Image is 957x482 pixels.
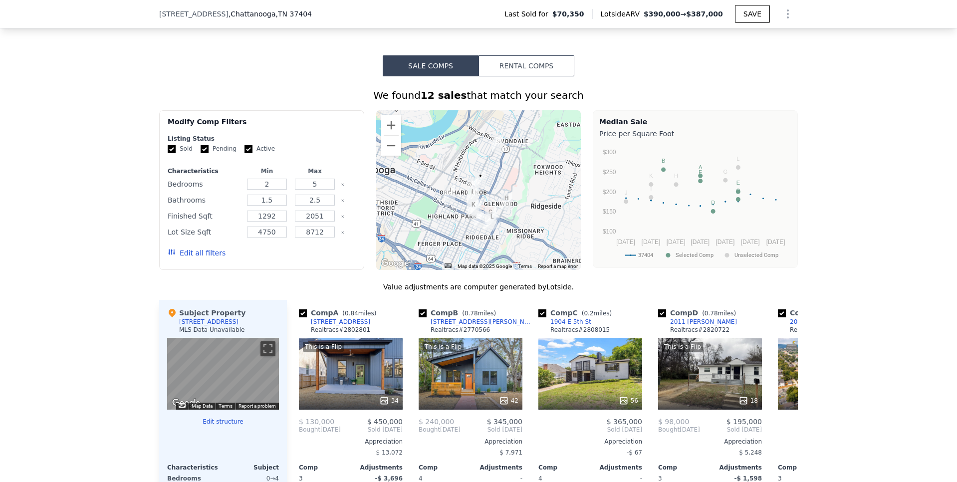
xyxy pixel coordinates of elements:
[467,187,478,204] div: 1915 Oak St
[550,318,591,326] div: 1904 E 5th St
[705,310,718,317] span: 0.78
[379,257,412,270] img: Google
[538,426,642,434] span: Sold [DATE]
[419,475,423,482] span: 4
[487,418,522,426] span: $ 345,000
[658,426,700,434] div: [DATE]
[168,209,241,223] div: Finished Sqft
[444,185,455,202] div: 1500 Duncan Ave
[299,426,341,434] div: [DATE]
[201,145,237,153] label: Pending
[518,263,532,269] a: Terms (opens in new tab)
[778,308,855,318] div: Comp E
[465,310,478,317] span: 0.78
[461,426,522,434] span: Sold [DATE]
[538,308,616,318] div: Comp C
[168,248,226,258] button: Edit all filters
[168,117,356,135] div: Modify Comp Filters
[423,342,464,352] div: This is a Flip
[311,326,370,334] div: Realtracs # 2802801
[538,464,590,472] div: Comp
[170,397,203,410] img: Google
[299,418,334,426] span: $ 130,000
[691,239,710,245] text: [DATE]
[168,145,193,153] label: Sold
[644,10,681,18] span: $390,000
[419,464,471,472] div: Comp
[341,426,403,434] span: Sold [DATE]
[345,310,358,317] span: 0.84
[201,145,209,153] input: Pending
[638,252,653,258] text: 37404
[625,190,628,196] text: J
[658,438,762,446] div: Appreciation
[168,177,241,191] div: Bedrooms
[299,308,380,318] div: Comp A
[419,418,454,426] span: $ 240,000
[381,115,401,135] button: Zoom in
[223,464,279,472] div: Subject
[658,418,689,426] span: $ 98,000
[299,438,403,446] div: Appreciation
[375,475,403,482] span: -$ 3,696
[790,326,849,334] div: Realtracs # 2908593
[170,397,203,410] a: Open this area in Google Maps (opens a new window)
[603,228,616,235] text: $100
[467,195,478,212] div: 2008 Duncan Ave
[499,449,522,456] span: $ 7,971
[419,426,461,434] div: [DATE]
[778,318,870,326] a: 2008 [PERSON_NAME] Ave
[159,88,798,102] div: We found that match your search
[716,239,735,245] text: [DATE]
[167,308,245,318] div: Subject Property
[778,426,882,434] span: Sold [DATE]
[303,342,344,352] div: This is a Flip
[167,338,279,410] div: Map
[367,418,403,426] span: $ 450,000
[419,426,440,434] span: Bought
[778,438,882,446] div: Appreciation
[239,403,276,409] a: Report a problem
[627,449,642,456] span: -$ 67
[700,426,762,434] span: Sold [DATE]
[603,149,616,156] text: $300
[458,310,500,317] span: ( miles)
[376,449,403,456] span: $ 13,072
[419,308,500,318] div: Comp B
[168,145,176,153] input: Sold
[578,310,616,317] span: ( miles)
[299,475,303,482] span: 3
[601,9,644,19] span: Lotside ARV
[711,200,715,206] text: D
[338,310,380,317] span: ( miles)
[245,167,289,175] div: Min
[735,5,770,23] button: SAVE
[766,239,785,245] text: [DATE]
[159,9,229,19] span: [STREET_ADDRESS]
[649,173,653,179] text: K
[736,188,740,194] text: C
[599,127,791,141] div: Price per Square Foot
[419,438,522,446] div: Appreciation
[603,169,616,176] text: $250
[538,263,578,269] a: Report a map error
[738,396,758,406] div: 18
[192,403,213,410] button: Map Data
[167,418,279,426] button: Edit structure
[599,141,791,265] div: A chart.
[341,215,345,219] button: Clear
[676,252,714,258] text: Selected Comp
[419,318,534,326] a: [STREET_ADDRESS][PERSON_NAME]
[552,9,584,19] span: $70,350
[736,180,740,186] text: E
[471,199,481,216] div: 2113 Chamberlain Ave
[276,10,312,18] span: , TN 37404
[179,326,245,334] div: MLS Data Unavailable
[538,475,542,482] span: 4
[341,183,345,187] button: Clear
[670,326,729,334] div: Realtracs # 2820722
[381,136,401,156] button: Zoom out
[658,318,737,326] a: 2011 [PERSON_NAME]
[650,186,652,192] text: I
[619,396,638,406] div: 56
